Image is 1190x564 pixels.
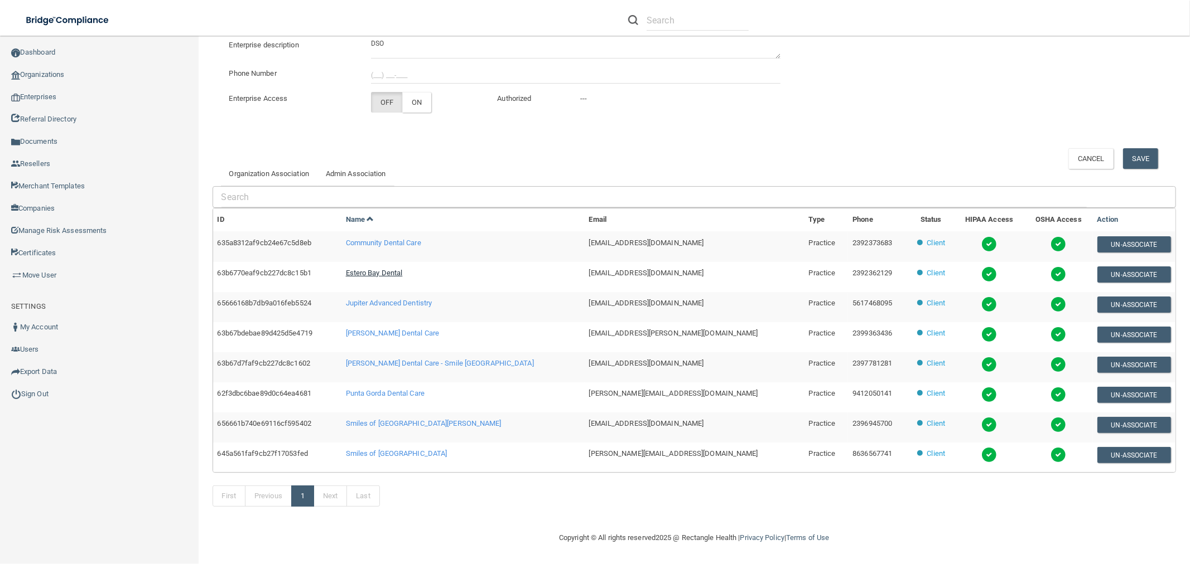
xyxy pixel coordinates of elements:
[981,447,997,463] img: tick.e7d51cea.svg
[589,239,704,247] span: [EMAIL_ADDRESS][DOMAIN_NAME]
[11,159,20,168] img: ic_reseller.de258add.png
[809,269,836,277] span: Practice
[11,71,20,80] img: organization-icon.f8decf85.png
[218,359,310,367] span: 63b67d7faf9cb227dc8c1602
[1097,236,1171,252] button: Un-Associate
[1097,266,1171,283] button: Un-Associate
[11,94,20,101] img: enterprise.0d942306.png
[1097,387,1171,403] button: Un-Associate
[1097,296,1171,313] button: Un-Associate
[218,419,311,427] span: 656661b740e69116cf595402
[927,417,946,430] p: Client
[1097,417,1171,433] button: Un-Associate
[852,329,892,337] span: 2399363436
[1068,148,1114,169] button: Cancel
[927,387,946,400] p: Client
[628,15,638,25] img: ic-search.3b580494.png
[981,236,997,252] img: tick.e7d51cea.svg
[221,38,363,52] label: Enterprise description
[1097,327,1171,343] button: Un-Associate
[589,329,758,337] span: [EMAIL_ADDRESS][PERSON_NAME][DOMAIN_NAME]
[561,92,607,105] p: ---
[981,327,997,342] img: tick.e7d51cea.svg
[852,239,892,247] span: 2392373683
[291,485,314,507] a: 1
[589,269,704,277] span: [EMAIL_ADDRESS][DOMAIN_NAME]
[221,162,317,186] a: Organization Association
[218,389,311,397] span: 62f3dbc6bae89d0c64ea4681
[17,9,119,32] img: bridge_compliance_login_screen.278c3ca4.svg
[346,359,534,367] span: [PERSON_NAME] Dental Care - Smile [GEOGRAPHIC_DATA]
[981,266,997,282] img: tick.e7d51cea.svg
[317,162,394,186] a: Admin Association
[1097,447,1171,463] button: Un-Associate
[1051,296,1066,312] img: tick.e7d51cea.svg
[346,485,379,507] a: Last
[740,533,784,542] a: Privacy Policy
[221,67,363,80] label: Phone Number
[11,138,20,147] img: icon-documents.8dae5593.png
[927,447,946,460] p: Client
[927,266,946,280] p: Client
[1051,266,1066,282] img: tick.e7d51cea.svg
[314,485,347,507] a: Next
[589,359,704,367] span: [EMAIL_ADDRESS][DOMAIN_NAME]
[1123,148,1158,169] button: Save
[346,419,502,427] span: Smiles of [GEOGRAPHIC_DATA][PERSON_NAME]
[927,236,946,250] p: Client
[346,449,447,458] span: Smiles of [GEOGRAPHIC_DATA]
[1051,236,1066,252] img: tick.e7d51cea.svg
[213,485,246,507] a: First
[809,389,836,397] span: Practice
[804,208,849,231] th: Type
[589,449,758,458] span: [PERSON_NAME][EMAIL_ADDRESS][DOMAIN_NAME]
[852,419,892,427] span: 2396945700
[218,239,311,247] span: 635a8312af9cb24e67c5d8eb
[848,208,908,231] th: Phone
[218,449,308,458] span: 645a561faf9cb27f17053fed
[11,345,20,354] img: icon-users.e205127d.png
[346,215,374,223] a: Name
[11,48,20,57] img: ic_dashboard_dark.d01f4a41.png
[809,299,836,307] span: Practice
[786,533,829,542] a: Terms of Use
[1051,447,1066,463] img: tick.e7d51cea.svg
[1051,357,1066,372] img: tick.e7d51cea.svg
[1024,208,1092,231] th: OSHA Access
[927,357,946,370] p: Client
[218,269,311,277] span: 63b6770eaf9cb227dc8c15b1
[1051,387,1066,402] img: tick.e7d51cea.svg
[221,92,363,105] dev: Enterprise Access
[981,296,997,312] img: tick.e7d51cea.svg
[1097,215,1119,223] a: Action
[1051,327,1066,342] img: tick.e7d51cea.svg
[221,187,1087,207] input: Search
[346,299,432,307] span: Jupiter Advanced Dentistry
[809,359,836,367] span: Practice
[927,296,946,310] p: Client
[371,92,402,113] label: OFF
[371,67,781,84] input: (___) ___-____
[11,270,22,281] img: briefcase.64adab9b.png
[490,520,898,556] div: Copyright © All rights reserved 2025 @ Rectangle Health | |
[218,329,312,337] span: 63b67bdebae89d425d5e4719
[809,329,836,337] span: Practice
[245,485,292,507] a: Previous
[213,208,341,231] th: ID
[11,323,20,332] img: ic_user_dark.df1a06c3.png
[346,269,403,277] span: Estero Bay Dental
[497,92,543,105] p: Authorized
[402,92,431,113] label: ON
[346,329,440,337] span: [PERSON_NAME] Dental Care
[11,389,21,399] img: ic_power_dark.7ecde6b1.png
[647,10,749,31] input: Search
[346,389,425,397] span: Punta Gorda Dental Care
[1051,417,1066,432] img: tick.e7d51cea.svg
[11,300,46,313] label: SETTINGS
[981,357,997,372] img: tick.e7d51cea.svg
[908,208,954,231] th: Status
[927,327,946,340] p: Client
[809,449,836,458] span: Practice
[11,367,20,376] img: icon-export.b9366987.png
[852,269,892,277] span: 2392362129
